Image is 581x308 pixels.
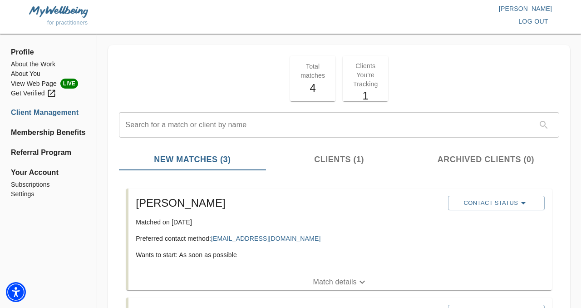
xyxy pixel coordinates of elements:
[11,127,86,138] a: Membership Benefits
[11,167,86,178] span: Your Account
[211,235,320,242] a: [EMAIL_ADDRESS][DOMAIN_NAME]
[11,79,86,89] a: View Web PageLIVE
[11,60,86,69] a: About the Work
[11,180,86,189] a: Subscriptions
[60,79,78,89] span: LIVE
[11,89,56,98] div: Get Verified
[418,154,554,166] span: Archived Clients (0)
[11,147,86,158] a: Referral Program
[11,89,86,98] a: Get Verified
[295,62,330,80] p: Total matches
[29,6,88,17] img: MyWellbeing
[11,189,86,199] a: Settings
[11,79,86,89] li: View Web Page
[136,250,440,259] p: Wants to start: As soon as possible
[448,196,545,210] button: Contact Status
[295,81,330,95] h5: 4
[136,218,440,227] p: Matched on [DATE]
[271,154,407,166] span: Clients (1)
[47,20,88,26] span: for practitioners
[290,4,552,13] p: [PERSON_NAME]
[128,274,552,290] button: Match details
[11,107,86,118] a: Client Management
[136,234,440,243] p: Preferred contact method:
[124,154,260,166] span: New Matches (3)
[453,198,540,209] span: Contact Status
[11,47,86,58] span: Profile
[348,89,383,103] h5: 1
[348,61,383,89] p: Clients You're Tracking
[313,277,357,288] p: Match details
[6,282,26,302] div: Accessibility Menu
[11,69,86,79] a: About You
[518,16,548,27] span: log out
[136,196,440,210] h5: [PERSON_NAME]
[515,13,552,30] button: log out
